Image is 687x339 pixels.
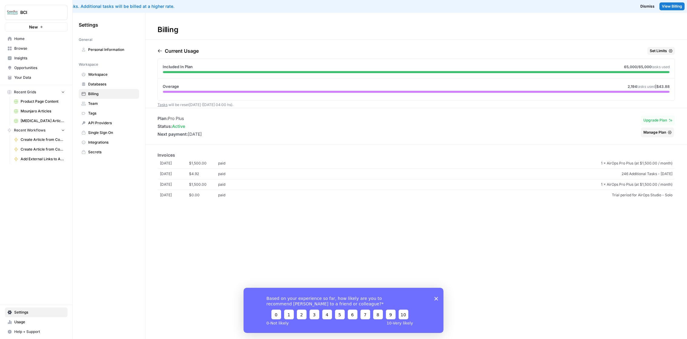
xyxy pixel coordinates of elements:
a: Team [79,99,139,108]
span: Secrets [88,149,136,155]
span: paid [218,182,247,187]
a: Mounjaro Articles [11,106,68,116]
button: Help + Support [5,327,68,337]
span: [DATE] [160,182,189,187]
a: Create Article from Content Brief - [MEDICAL_DATA] [11,135,68,145]
span: Single Sign On [88,130,136,135]
a: [DATE]$4.92paid246 Additional Tasks - [DATE] [158,169,675,179]
span: 246 Additional Tasks - [DATE] [247,171,672,177]
span: $43.88 [656,84,670,89]
span: paid [218,192,247,198]
button: New [5,22,68,32]
iframe: Survey from AirOps [244,288,443,333]
span: Overage [163,83,179,89]
span: BCI [20,9,57,15]
span: $1,500.00 [189,182,218,187]
a: Product Page Content [11,97,68,106]
a: Opportunities [5,63,68,73]
span: Billing [88,91,136,97]
span: Integrations [88,140,136,145]
a: Insights [5,53,68,63]
a: [DATE]$1,500.00paid1 × AirOps Pro Plus (at $1,500.00 / month) [158,179,675,190]
a: View Billing [659,2,685,10]
span: [DATE] [160,161,189,166]
a: [DATE]$1,500.00paid1 × AirOps Pro Plus (at $1,500.00 / month) [158,158,675,169]
span: Databases [88,81,136,87]
div: You've used your included tasks. Additional tasks will be billed at a higher rate. [5,3,405,9]
span: Dismiss [640,4,655,9]
span: [MEDICAL_DATA] Articles [21,118,65,124]
button: Recent Workflows [5,126,68,135]
span: 65,000 /65,000 [624,65,652,69]
a: [MEDICAL_DATA] Articles [11,116,68,126]
span: Recent Workflows [14,128,45,133]
span: Insights [14,55,65,61]
span: Opportunities [14,65,65,71]
a: Home [5,34,68,44]
span: Your Data [14,75,65,80]
span: Settings [79,21,98,28]
button: Set Limits [647,47,675,55]
span: Next payment: [158,131,188,137]
a: Your Data [5,73,68,82]
span: General [79,37,92,42]
button: Upgrade Plan [641,115,675,125]
span: 2,194 [628,84,637,89]
a: Billing [79,89,139,99]
a: Single Sign On [79,128,139,138]
a: Secrets [79,147,139,157]
div: Billing [145,25,190,35]
span: Mounjaro Articles [21,108,65,114]
span: Create Article from Content Brief - [MEDICAL_DATA] [21,137,65,142]
span: $1,500.00 [189,161,218,166]
a: [DATE]$0.00paidTrial period for AirOps Studio - Solo [158,190,675,200]
button: Dismiss [638,2,657,10]
span: [DATE] [160,171,189,177]
button: Recent Grids [5,88,68,97]
span: Settings [14,310,65,315]
span: Add External Links to Article [21,156,65,162]
span: Home [14,36,65,42]
span: paid [218,161,247,166]
span: paid [218,171,247,177]
span: Browse [14,46,65,51]
li: [DATE] [158,131,202,137]
a: Tags [79,108,139,118]
a: Databases [79,79,139,89]
a: Add External Links to Article [11,154,68,164]
span: View Billing [662,4,682,9]
span: $0.00 [189,192,218,198]
p: Current Usage [165,47,199,55]
span: Product Page Content [21,99,65,104]
span: Upgrade Plan [643,118,667,123]
span: Plan: [158,116,168,121]
span: will be reset [DATE] ([DATE] 04:00 hs) . [158,102,233,107]
span: tasks used [652,65,670,69]
span: Workspace [88,72,136,77]
a: Integrations [79,138,139,147]
span: Create Article from Content Brief - [PERSON_NAME] [21,147,65,152]
span: Recent Grids [14,89,36,95]
span: Personal Information [88,47,136,52]
span: Usage [14,319,65,325]
span: 1 × AirOps Pro Plus (at $1,500.00 / month) [247,161,672,166]
img: BCI Logo [7,7,18,18]
a: API Providers [79,118,139,128]
span: $4.92 [189,171,218,177]
p: Invoices [158,152,675,158]
span: Team [88,101,136,106]
a: Browse [5,44,68,53]
a: Create Article from Content Brief - [PERSON_NAME] [11,145,68,154]
span: Manage Plan [643,130,666,135]
span: Workspace [79,62,98,67]
span: | [628,84,670,89]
